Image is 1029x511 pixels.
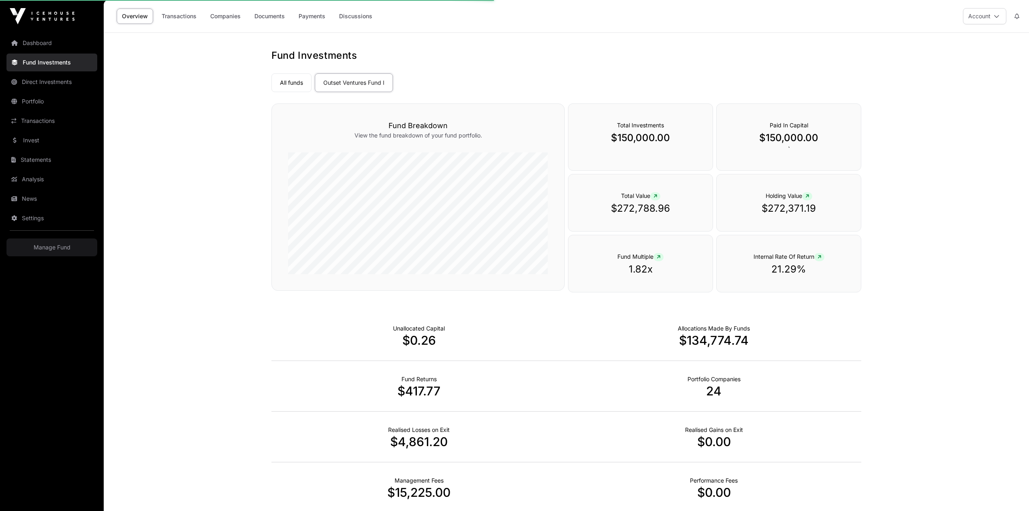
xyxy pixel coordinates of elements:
h3: Fund Breakdown [288,120,548,131]
a: Invest [6,131,97,149]
a: Dashboard [6,34,97,52]
a: Transactions [156,9,202,24]
a: Outset Ventures Fund I [315,73,393,92]
p: $15,225.00 [271,485,566,500]
a: Fund Investments [6,54,97,71]
a: News [6,190,97,208]
a: Companies [205,9,246,24]
p: $0.00 [566,434,861,449]
p: $0.26 [271,333,566,348]
span: Internal Rate Of Return [754,253,824,260]
p: $4,861.20 [271,434,566,449]
a: Direct Investments [6,73,97,91]
a: Overview [117,9,153,24]
p: $150,000.00 [585,131,696,144]
iframe: Chat Widget [988,472,1029,511]
p: $150,000.00 [733,131,845,144]
p: 24 [566,384,861,398]
span: Paid In Capital [770,122,808,129]
a: Documents [249,9,290,24]
p: Fund Performance Fees (Carry) incurred to date [690,477,738,485]
p: $0.00 [566,485,861,500]
span: Fund Multiple [617,253,664,260]
a: Discussions [334,9,378,24]
a: Manage Fund [6,238,97,256]
p: Realised Returns from Funds [401,375,437,383]
h1: Fund Investments [271,49,861,62]
a: Statements [6,151,97,169]
p: Net Realised on Negative Exits [388,426,450,434]
span: Holding Value [766,192,812,199]
a: Portfolio [6,92,97,110]
a: Payments [293,9,331,24]
p: $272,788.96 [585,202,696,215]
a: Settings [6,209,97,227]
p: Net Realised on Positive Exits [685,426,743,434]
p: 21.29% [733,263,845,276]
p: Capital Deployed Into Companies [678,324,750,333]
p: $134,774.74 [566,333,861,348]
a: Analysis [6,170,97,188]
p: Cash not yet allocated [393,324,445,333]
p: 1.82x [585,263,696,276]
button: Account [963,8,1006,24]
a: All funds [271,73,312,92]
p: $272,371.19 [733,202,845,215]
p: Number of Companies Deployed Into [687,375,741,383]
img: Icehouse Ventures Logo [10,8,75,24]
a: Transactions [6,112,97,130]
p: Fund Management Fees incurred to date [395,477,444,485]
span: Total Value [621,192,660,199]
div: ` [716,103,861,171]
span: Total Investments [617,122,664,129]
p: $417.77 [271,384,566,398]
p: View the fund breakdown of your fund portfolio. [288,131,548,140]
